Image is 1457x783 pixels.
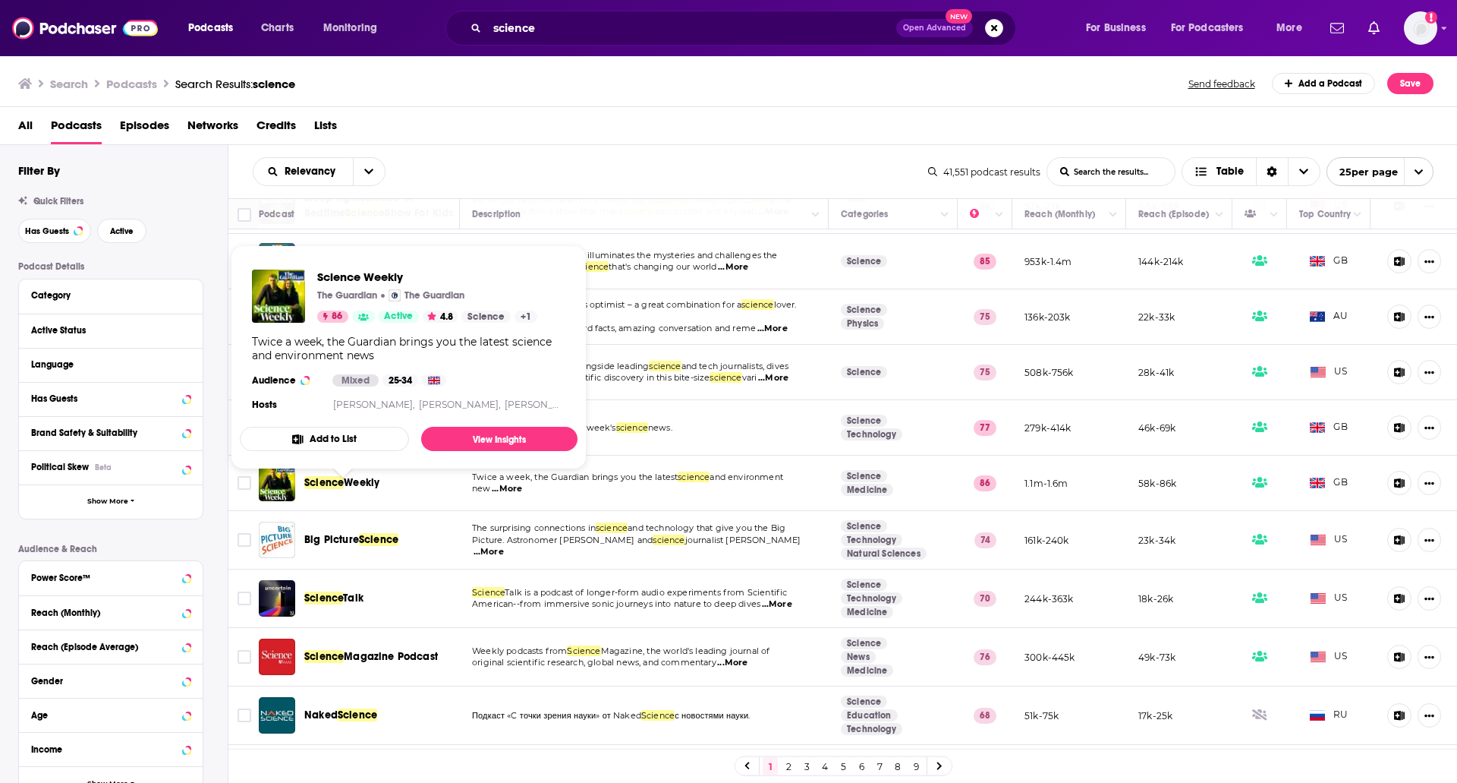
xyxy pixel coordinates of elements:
p: Podcast Details [18,261,203,272]
div: Brand Safety & Suitability [31,428,178,438]
a: All [18,113,33,144]
div: Has Guests [1245,205,1266,223]
p: 244k-363k [1024,592,1074,605]
a: Science [461,311,511,323]
a: Add a Podcast [1272,73,1376,94]
a: Science Talk [259,580,295,617]
img: User Profile [1404,11,1437,45]
h3: Search [50,77,88,91]
div: Reach (Monthly) [31,608,178,618]
span: US [1311,649,1348,665]
span: Open Advanced [903,24,966,32]
div: Income [31,744,178,755]
a: [PERSON_NAME], [333,399,415,410]
div: Power Score™ [31,573,178,583]
span: science [577,261,609,272]
span: Science [304,476,344,489]
h4: Hosts [252,399,277,411]
button: Add to List [240,427,409,451]
span: More [1276,17,1302,39]
div: 25-34 [382,374,418,387]
a: [PERSON_NAME], [419,399,501,410]
span: Twice a week, the Guardian brings you the latest [472,472,678,482]
p: 68 [974,708,996,723]
a: Medicine [841,606,893,618]
p: 51k-75k [1024,709,1059,722]
button: open menu [1266,16,1321,40]
span: science [649,361,681,371]
span: Toggle select row [238,592,251,605]
span: journalist [PERSON_NAME] [685,535,801,545]
span: ...More [492,483,522,495]
a: 3 [799,757,814,775]
a: 6 [854,757,869,775]
span: 25 per page [1327,160,1398,184]
button: Has Guests [18,219,91,243]
span: original scientific research, global news, and commentary [472,657,716,668]
a: Search Results:science [175,77,295,91]
span: science [678,472,710,482]
p: 22k-33k [1138,311,1175,324]
p: 75 [974,309,996,324]
span: For Business [1086,17,1146,39]
span: Picture. Astronomer [PERSON_NAME] and [472,535,653,545]
a: ScienceWeekly [304,475,379,491]
div: Search Results: [175,77,295,91]
span: RU [1310,708,1348,723]
a: Science [841,415,887,427]
a: Science [841,637,887,649]
button: Save [1387,73,1433,94]
span: New [946,9,973,24]
span: Table [1216,166,1244,177]
button: open menu [1075,16,1165,40]
h2: Choose List sort [253,157,385,186]
a: Active [378,311,419,323]
p: 17k-25k [1138,709,1172,722]
button: Active Status [31,320,190,339]
button: open menu [1161,16,1266,40]
div: Reach (Monthly) [1024,205,1095,223]
a: Brand Safety & Suitability [31,423,190,442]
span: Science [304,592,343,605]
a: 1 [763,757,778,775]
button: Power Score™ [31,567,190,586]
span: US [1311,365,1348,380]
span: 86 [332,309,342,324]
span: Science [641,710,675,721]
p: 86 [974,475,996,491]
div: Description [472,205,521,223]
div: Top Country [1299,205,1351,223]
img: Science Weekly [252,270,305,323]
div: Beta [95,463,112,472]
button: Reach (Monthly) [31,602,190,621]
span: Logged in as lizrussopr1 [1404,11,1437,45]
button: Column Actions [1210,206,1229,224]
button: Age [31,705,190,724]
p: 28k-41k [1138,366,1174,379]
a: 4 [817,757,832,775]
a: 7 [872,757,887,775]
div: Gender [31,676,178,687]
p: 1.1m-1.6m [1024,477,1068,490]
span: Active [384,309,413,324]
span: с новостями науки. [675,710,750,721]
div: Power Score [970,205,991,223]
p: 279k-414k [1024,421,1072,434]
img: Big Picture Science [259,522,295,558]
span: ...More [757,323,788,335]
button: open menu [313,16,397,40]
img: Science Weekly [259,465,295,501]
button: Gender [31,671,190,690]
span: Show More [87,497,128,506]
a: Charts [251,16,303,40]
span: Has Guests [25,227,69,235]
a: Science [841,255,887,267]
p: 161k-240k [1024,534,1069,547]
span: Talk [343,592,363,605]
span: science [596,523,628,533]
span: Networks [187,113,238,144]
img: Podchaser - Follow, Share and Rate Podcasts [12,14,158,43]
span: vari [742,372,757,383]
